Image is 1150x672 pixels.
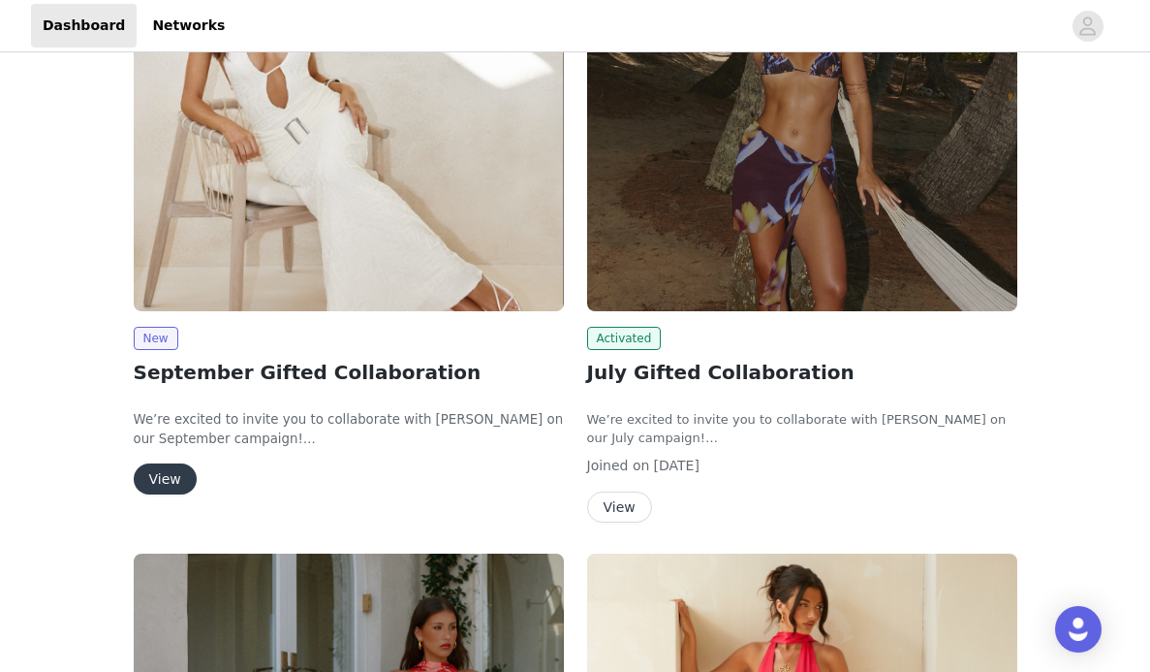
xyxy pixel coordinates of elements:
h2: September Gifted Collaboration [134,358,564,387]
div: Open Intercom Messenger [1055,606,1102,653]
a: View [134,472,197,487]
span: New [134,327,178,350]
span: [DATE] [654,458,699,473]
h2: July Gifted Collaboration [587,358,1017,387]
button: View [587,492,652,523]
a: View [587,500,652,515]
span: We’re excited to invite you to collaborate with [PERSON_NAME] on our September campaign! [134,412,564,446]
p: We’re excited to invite you to collaborate with [PERSON_NAME] on our July campaign! [587,410,1017,448]
span: Joined on [587,458,650,473]
div: avatar [1078,11,1097,42]
a: Dashboard [31,4,137,48]
a: Networks [140,4,236,48]
button: View [134,464,197,495]
span: Activated [587,327,662,350]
